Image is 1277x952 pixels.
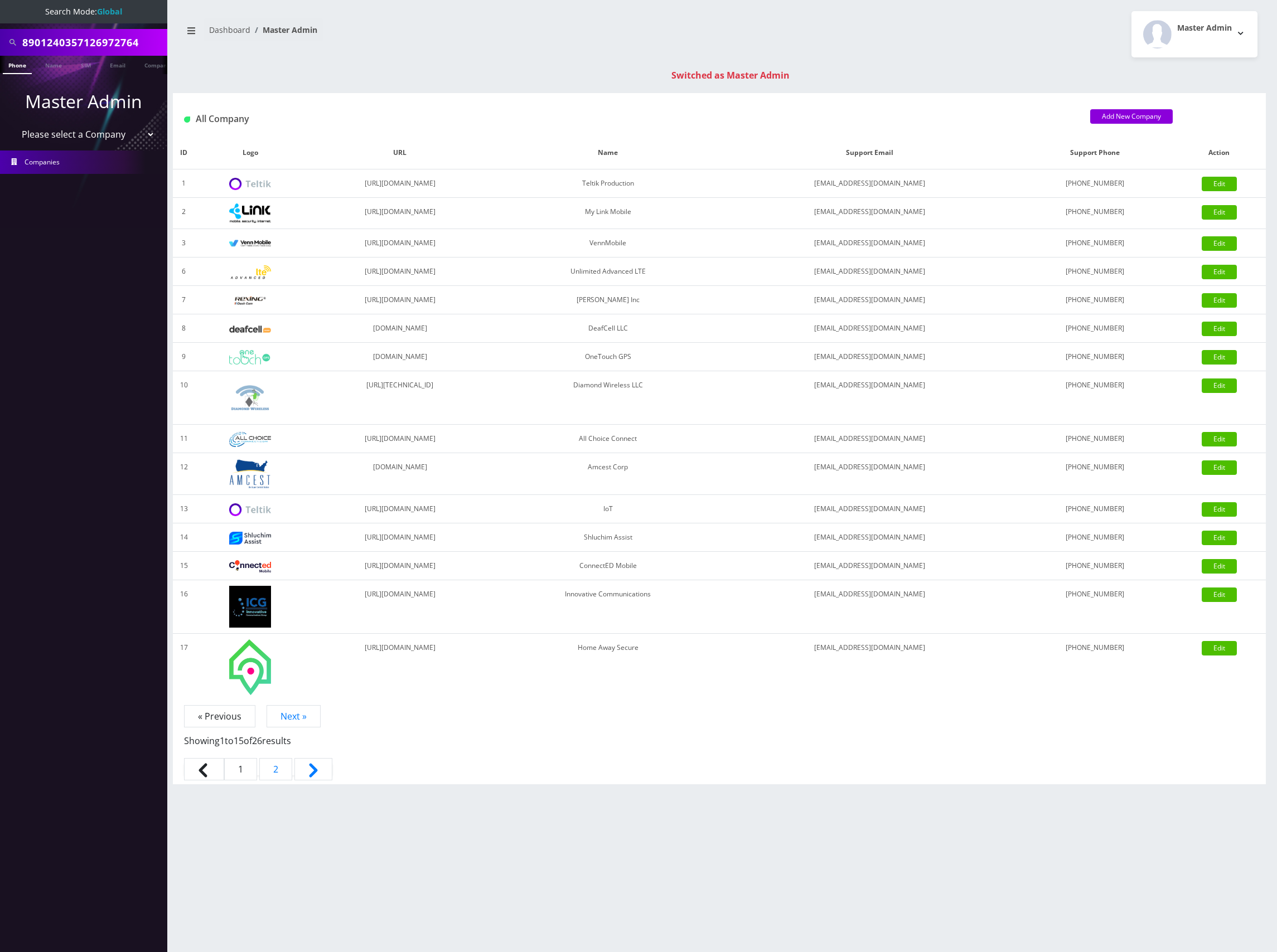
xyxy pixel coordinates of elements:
a: Edit [1202,432,1237,446]
td: [EMAIL_ADDRESS][DOMAIN_NAME] [722,343,1017,371]
td: 17 [173,634,195,701]
td: [PHONE_NUMBER] [1017,523,1173,552]
h1: All Company [184,114,1073,124]
a: Edit [1202,460,1237,475]
a: Add New Company [1090,109,1173,124]
td: [PHONE_NUMBER] [1017,552,1173,580]
td: [PERSON_NAME] Inc [494,286,722,314]
td: [EMAIL_ADDRESS][DOMAIN_NAME] [722,314,1017,343]
td: 6 [173,258,195,286]
a: Go to page 2 [259,758,292,780]
img: Home Away Secure [229,639,271,695]
td: [PHONE_NUMBER] [1017,198,1173,229]
span: 26 [252,735,262,747]
td: [URL][DOMAIN_NAME] [306,523,494,552]
td: OneTouch GPS [494,343,722,371]
td: [EMAIL_ADDRESS][DOMAIN_NAME] [722,495,1017,523]
td: [PHONE_NUMBER] [1017,314,1173,343]
td: [URL][DOMAIN_NAME] [306,229,494,258]
td: [EMAIL_ADDRESS][DOMAIN_NAME] [722,229,1017,258]
img: Diamond Wireless LLC [229,377,271,419]
td: 9 [173,343,195,371]
img: My Link Mobile [229,203,271,223]
td: My Link Mobile [494,198,722,229]
img: IoT [229,503,271,516]
button: Master Admin [1131,11,1257,57]
a: Email [104,56,131,73]
span: « Previous [184,705,255,727]
th: URL [306,137,494,169]
td: 8 [173,314,195,343]
a: SIM [75,56,96,73]
img: Rexing Inc [229,295,271,306]
a: Edit [1202,378,1237,393]
td: [PHONE_NUMBER] [1017,495,1173,523]
nav: Pagination Navigation [184,710,1255,784]
td: [EMAIL_ADDRESS][DOMAIN_NAME] [722,634,1017,701]
td: 12 [173,453,195,495]
td: [URL][DOMAIN_NAME] [306,552,494,580]
td: [PHONE_NUMBER] [1017,371,1173,425]
th: Support Phone [1017,137,1173,169]
a: Next &raquo; [294,758,332,780]
td: IoT [494,495,722,523]
img: Teltik Production [229,178,271,191]
td: [URL][DOMAIN_NAME] [306,169,494,198]
td: Home Away Secure [494,634,722,701]
a: Edit [1202,177,1237,191]
td: [DOMAIN_NAME] [306,453,494,495]
td: 16 [173,580,195,634]
td: [URL][DOMAIN_NAME] [306,425,494,453]
td: [PHONE_NUMBER] [1017,453,1173,495]
td: 13 [173,495,195,523]
img: All Company [184,116,190,123]
th: Support Email [722,137,1017,169]
td: [URL][DOMAIN_NAME] [306,286,494,314]
td: [PHONE_NUMBER] [1017,580,1173,634]
img: All Choice Connect [229,432,271,447]
td: [URL][DOMAIN_NAME] [306,634,494,701]
td: [PHONE_NUMBER] [1017,169,1173,198]
td: Diamond Wireless LLC [494,371,722,425]
img: OneTouch GPS [229,350,271,365]
td: 3 [173,229,195,258]
td: [URL][DOMAIN_NAME] [306,198,494,229]
td: Shluchim Assist [494,523,722,552]
th: Action [1173,137,1266,169]
td: All Choice Connect [494,425,722,453]
span: 1 [220,735,225,747]
span: 15 [234,735,244,747]
td: [PHONE_NUMBER] [1017,258,1173,286]
td: 11 [173,425,195,453]
p: Showing to of results [184,723,1255,747]
td: [EMAIL_ADDRESS][DOMAIN_NAME] [722,453,1017,495]
td: Innovative Communications [494,580,722,634]
th: ID [173,137,195,169]
a: Edit [1202,293,1237,308]
th: Logo [195,137,306,169]
td: [EMAIL_ADDRESS][DOMAIN_NAME] [722,552,1017,580]
img: Shluchim Assist [229,532,271,545]
span: Search Mode: [45,6,122,17]
a: Edit [1202,531,1237,545]
li: Master Admin [250,24,317,36]
strong: Global [97,6,122,17]
span: &laquo; Previous [184,758,224,780]
td: [PHONE_NUMBER] [1017,229,1173,258]
img: DeafCell LLC [229,326,271,333]
td: [PHONE_NUMBER] [1017,634,1173,701]
td: 10 [173,371,195,425]
a: Edit [1202,322,1237,336]
td: 15 [173,552,195,580]
a: Dashboard [209,25,250,35]
td: VennMobile [494,229,722,258]
td: [URL][DOMAIN_NAME] [306,495,494,523]
td: [EMAIL_ADDRESS][DOMAIN_NAME] [722,580,1017,634]
td: [PHONE_NUMBER] [1017,286,1173,314]
img: Amcest Corp [229,459,271,489]
a: Edit [1202,236,1237,251]
td: [URL][DOMAIN_NAME] [306,258,494,286]
td: [EMAIL_ADDRESS][DOMAIN_NAME] [722,425,1017,453]
a: Edit [1202,502,1237,517]
td: 14 [173,523,195,552]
